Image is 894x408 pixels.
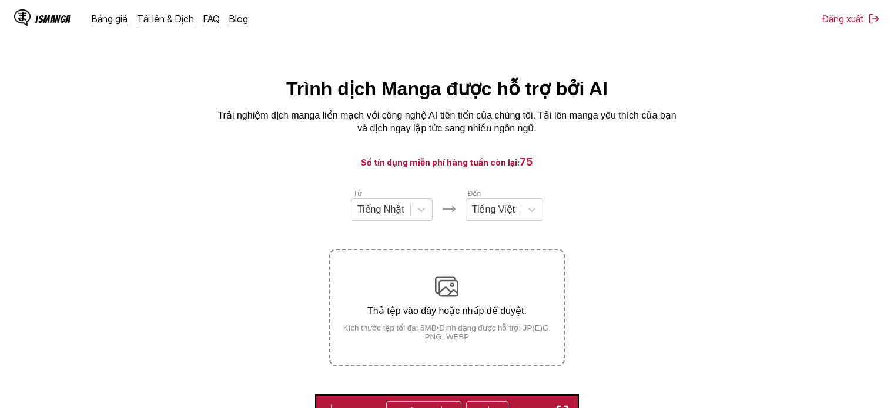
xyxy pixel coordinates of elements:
a: FAQ [203,13,220,25]
a: Bảng giá [92,13,128,25]
img: Languages icon [442,202,456,216]
label: Đến [468,190,481,198]
p: Thả tệp vào đây hoặc nhấp để duyệt. [330,305,563,316]
img: IsManga Logo [14,9,31,26]
p: Trải nghiệm dịch manga liền mạch với công nghệ AI tiên tiến của chúng tôi. Tải lên manga yêu thíc... [212,109,682,136]
a: IsManga LogoIsManga [14,9,92,28]
small: Kích thước tệp tối đa: 5MB • Định dạng được hỗ trợ: JP(E)G, PNG, WEBP [330,323,563,341]
img: Sign out [868,13,880,25]
div: IsManga [35,14,71,25]
a: Blog [229,13,248,25]
h3: Số tín dụng miễn phí hàng tuần còn lại: [28,154,866,169]
span: 75 [520,156,533,168]
button: Đăng xuất [822,13,880,25]
label: Từ [353,190,362,198]
h1: Trình dịch Manga được hỗ trợ bởi AI [286,77,608,100]
a: Tải lên & Dịch [137,13,194,25]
